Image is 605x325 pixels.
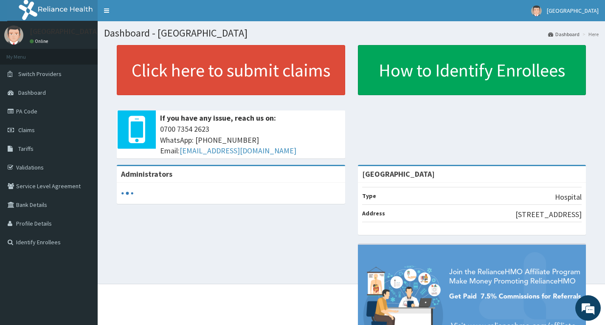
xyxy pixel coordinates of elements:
span: Tariffs [18,145,34,153]
span: 0700 7354 2623 WhatsApp: [PHONE_NUMBER] Email: [160,124,341,156]
b: Type [362,192,376,200]
a: How to Identify Enrollees [358,45,586,95]
svg: audio-loading [121,187,134,200]
a: Online [30,38,50,44]
img: User Image [531,6,542,16]
span: Switch Providers [18,70,62,78]
strong: [GEOGRAPHIC_DATA] [362,169,435,179]
span: Claims [18,126,35,134]
p: Hospital [555,192,582,203]
a: [EMAIL_ADDRESS][DOMAIN_NAME] [180,146,296,155]
a: Click here to submit claims [117,45,345,95]
p: [STREET_ADDRESS] [515,209,582,220]
b: Administrators [121,169,172,179]
img: User Image [4,25,23,45]
li: Here [580,31,599,38]
h1: Dashboard - [GEOGRAPHIC_DATA] [104,28,599,39]
span: Dashboard [18,89,46,96]
span: [GEOGRAPHIC_DATA] [547,7,599,14]
p: [GEOGRAPHIC_DATA] [30,28,100,35]
b: Address [362,209,385,217]
a: Dashboard [548,31,580,38]
b: If you have any issue, reach us on: [160,113,276,123]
